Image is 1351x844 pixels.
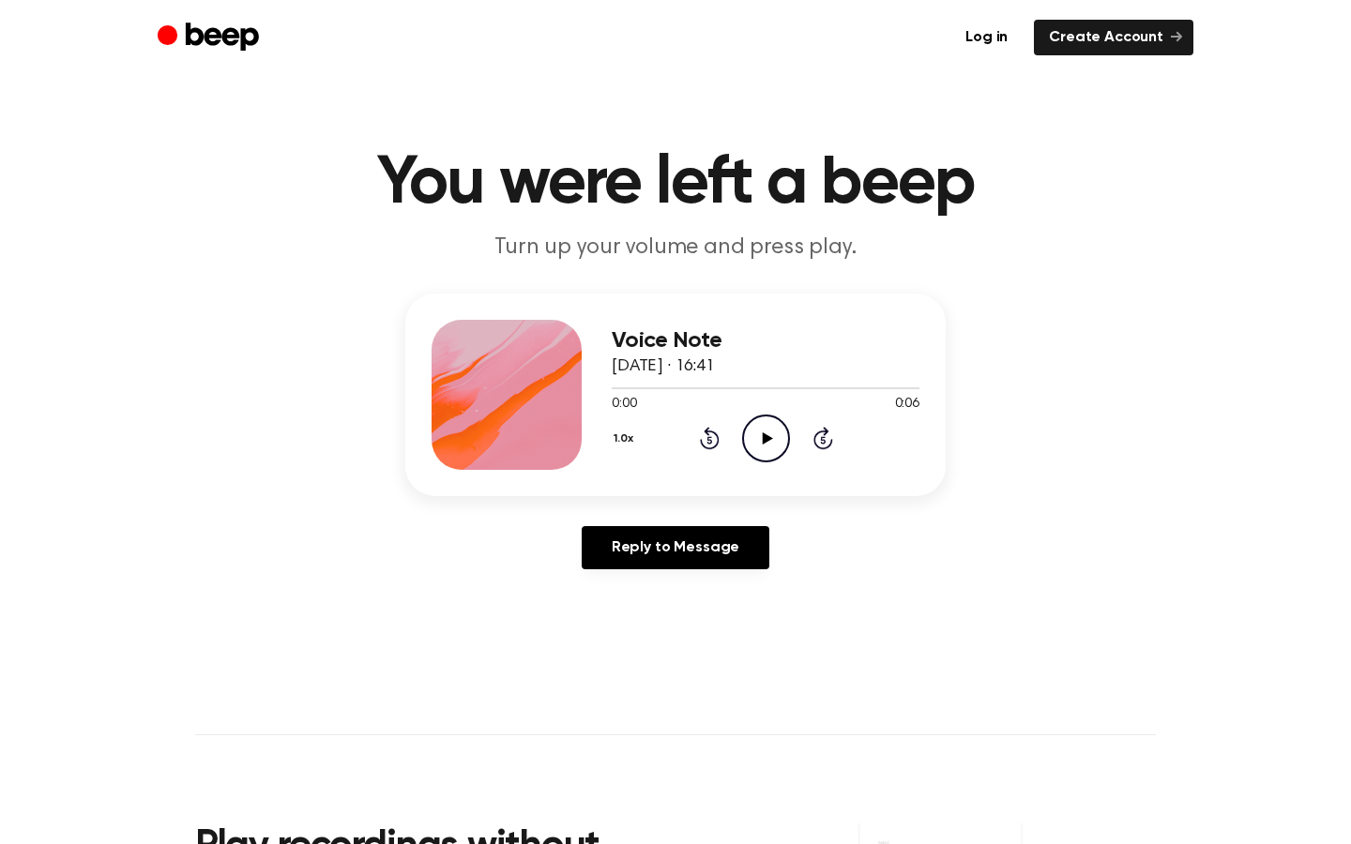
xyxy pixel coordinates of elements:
button: 1.0x [612,423,641,455]
a: Reply to Message [582,526,769,569]
a: Create Account [1034,20,1193,55]
a: Beep [158,20,264,56]
p: Turn up your volume and press play. [315,233,1036,264]
span: [DATE] · 16:41 [612,358,715,375]
span: 0:00 [612,395,636,414]
span: 0:06 [895,395,919,414]
h1: You were left a beep [195,150,1156,218]
a: Log in [950,20,1023,55]
h3: Voice Note [612,328,919,354]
